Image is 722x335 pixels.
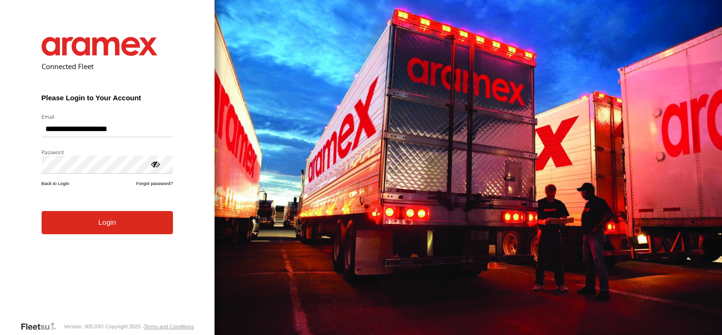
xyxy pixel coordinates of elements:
a: Forgot password? [136,181,173,186]
h3: Please Login to Your Account [42,94,173,102]
a: Terms and Conditions [144,324,194,329]
h2: Connected Fleet [42,62,173,71]
label: Password [42,149,173,156]
div: Version: 305.03 [64,324,100,329]
button: Login [42,211,173,234]
a: Visit our Website [20,322,64,331]
a: Back to Login [42,181,69,186]
label: Email [42,113,173,120]
div: © Copyright 2025 - [100,324,194,329]
img: Aramex [42,37,158,56]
